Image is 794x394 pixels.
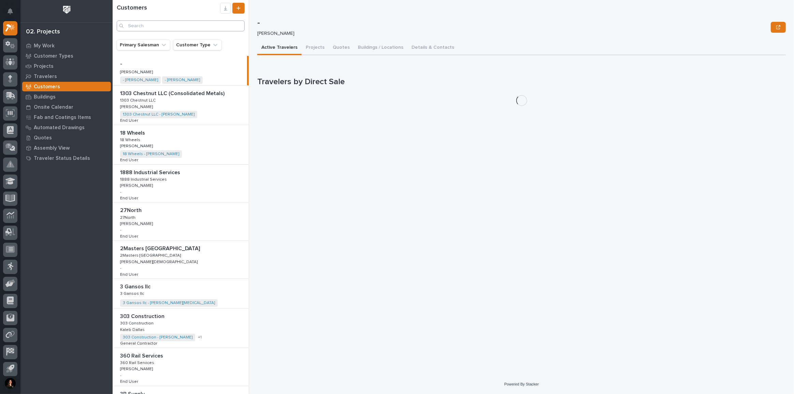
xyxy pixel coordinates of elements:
[123,335,192,340] a: 303 Construction - [PERSON_NAME]
[120,258,199,264] p: [PERSON_NAME][DEMOGRAPHIC_DATA]
[34,145,70,151] p: Assembly View
[120,136,142,142] p: 18 Wheels
[20,51,113,61] a: Customer Types
[120,168,182,176] p: 1888 Industrial Services
[113,308,249,348] a: 303 Construction303 Construction 303 Construction303 Construction Kaleb DallasKaleb Dallas 303 Co...
[120,271,140,277] p: End User
[120,89,226,97] p: 1303 Chestnut LLC (Consolidated Metals)
[113,241,249,279] a: 2Masters [GEOGRAPHIC_DATA]2Masters [GEOGRAPHIC_DATA] 2Masters [GEOGRAPHIC_DATA]2Masters [GEOGRAPH...
[329,41,354,55] button: Quotes
[354,41,407,55] button: Buildings / Locations
[120,373,121,378] p: -
[120,266,121,271] p: -
[34,135,52,141] p: Quotes
[120,103,154,109] p: [PERSON_NAME]
[34,155,90,162] p: Traveler Status Details
[113,125,249,165] a: 18 Wheels18 Wheels 18 Wheels18 Wheels [PERSON_NAME][PERSON_NAME] 18 Wheels - [PERSON_NAME] End Us...
[20,122,113,133] a: Automated Drawings
[20,71,113,81] a: Travelers
[257,41,302,55] button: Active Travelers
[257,77,786,87] h1: Travelers by Direct Sale
[123,301,215,305] a: 3 Gansos llc - [PERSON_NAME][MEDICAL_DATA]
[120,252,182,258] p: 2Masters [GEOGRAPHIC_DATA]
[120,228,121,232] p: -
[120,290,145,296] p: 3 Gansos llc
[120,182,154,188] p: [PERSON_NAME]
[123,78,158,82] a: - [PERSON_NAME]
[34,74,57,80] p: Travelers
[34,94,56,100] p: Buildings
[34,53,73,59] p: Customer Types
[407,41,458,55] button: Details & Contacts
[34,43,55,49] p: My Work
[3,376,17,391] button: users-avatar
[113,348,249,386] a: 360 Rail Services360 Rail Services 360 Rail Services360 Rail Services [PERSON_NAME][PERSON_NAME] ...
[120,206,143,214] p: 27North
[120,359,156,365] p: 360 Rail Services
[504,382,539,386] a: Powered By Stacker
[165,78,200,82] a: - [PERSON_NAME]
[120,69,154,75] p: [PERSON_NAME]
[113,56,249,86] a: -- [PERSON_NAME][PERSON_NAME] - [PERSON_NAME] - [PERSON_NAME]
[117,4,220,12] h1: Customers
[120,365,154,372] p: [PERSON_NAME]
[120,378,140,384] p: End User
[120,59,124,67] p: -
[120,320,155,326] p: 303 Construction
[20,133,113,143] a: Quotes
[113,165,249,203] a: 1888 Industrial Services1888 Industrial Services 1888 Industrial Services1888 Industrial Services...
[120,156,140,163] p: End User
[120,117,140,123] p: End User
[120,220,154,226] p: [PERSON_NAME]
[20,81,113,92] a: Customers
[120,97,157,103] p: 1303 Chestnut LLC
[302,41,329,55] button: Projects
[113,86,249,125] a: 1303 Chestnut LLC (Consolidated Metals)1303 Chestnut LLC (Consolidated Metals) 1303 Chestnut LLC1...
[34,104,73,110] p: Onsite Calendar
[198,335,202,339] span: + 1
[117,40,170,50] button: Primary Salesman
[257,31,765,36] p: [PERSON_NAME]
[3,4,17,18] button: Notifications
[173,40,222,50] button: Customer Type
[120,142,154,149] p: [PERSON_NAME]
[120,214,137,220] p: 27North
[120,312,166,320] p: 303 Construction
[120,244,201,252] p: 2Masters [GEOGRAPHIC_DATA]
[123,152,179,156] a: 18 Wheels - [PERSON_NAME]
[120,340,159,346] p: General Contractor
[120,176,168,182] p: 1888 Industrial Services
[20,143,113,153] a: Assembly View
[257,18,768,28] p: -
[120,282,152,290] p: 3 Gansos llc
[9,8,17,19] div: Notifications
[120,351,164,359] p: 360 Rail Services
[60,3,73,16] img: Workspace Logo
[20,102,113,112] a: Onsite Calendar
[20,112,113,122] a: Fab and Coatings Items
[26,28,60,36] div: 02. Projects
[113,279,249,308] a: 3 Gansos llc3 Gansos llc 3 Gansos llc3 Gansos llc 3 Gansos llc - [PERSON_NAME][MEDICAL_DATA]
[120,233,140,239] p: End User
[117,20,245,31] input: Search
[20,92,113,102] a: Buildings
[120,195,140,201] p: End User
[120,128,146,136] p: 18 Wheels
[113,202,249,241] a: 27North27North 27North27North [PERSON_NAME][PERSON_NAME] -End UserEnd User
[120,326,146,332] p: Kaleb Dallas
[34,115,91,121] p: Fab and Coatings Items
[34,63,54,70] p: Projects
[20,153,113,163] a: Traveler Status Details
[20,61,113,71] a: Projects
[123,112,194,117] a: 1303 Chestnut LLC - [PERSON_NAME]
[20,41,113,51] a: My Work
[34,84,60,90] p: Customers
[120,190,121,195] p: -
[34,125,85,131] p: Automated Drawings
